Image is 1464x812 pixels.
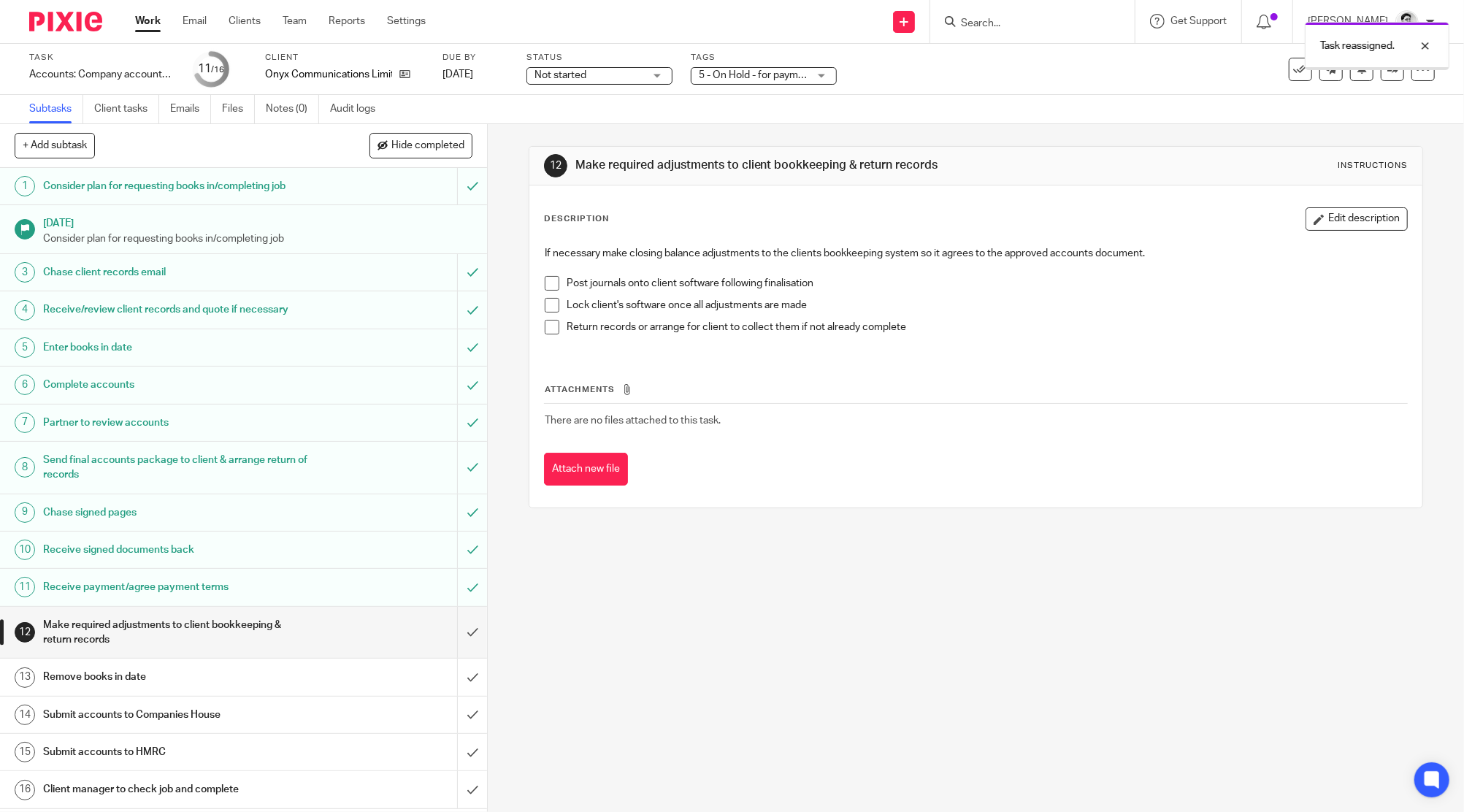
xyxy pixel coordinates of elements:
[43,175,310,197] h1: Consider plan for requesting books in/completing job
[43,741,310,763] h1: Submit accounts to HMRC
[15,577,35,597] div: 11
[387,14,426,28] a: Settings
[442,52,508,64] label: Due by
[1320,39,1395,53] p: Task reassigned.
[534,70,586,80] span: Not started
[283,14,307,28] a: Team
[567,298,1407,313] p: Lock client's software once all adjustments are made
[567,320,1407,334] p: Return records or arrange for client to collect them if not already complete
[43,449,310,486] h1: Send final accounts package to client & arrange return of records
[544,453,628,486] button: Attach new file
[43,614,310,651] h1: Make required adjustments to client bookkeeping & return records
[15,300,35,321] div: 4
[15,667,35,688] div: 13
[15,540,35,560] div: 10
[229,14,261,28] a: Clients
[135,14,161,28] a: Work
[265,67,392,82] p: Onyx Communications Limited
[567,276,1407,291] p: Post journals onto client software following finalisation
[43,231,473,246] p: Consider plan for requesting books in/completing job
[329,14,365,28] a: Reports
[391,140,464,152] span: Hide completed
[43,539,310,561] h1: Receive signed documents back
[15,780,35,800] div: 16
[43,374,310,396] h1: Complete accounts
[183,14,207,28] a: Email
[15,262,35,283] div: 3
[1395,10,1419,34] img: Cam_2025.jpg
[43,666,310,688] h1: Remove books in date
[369,133,472,158] button: Hide completed
[526,52,672,64] label: Status
[15,705,35,725] div: 14
[43,212,473,231] h1: [DATE]
[43,502,310,524] h1: Chase signed pages
[545,246,1407,261] p: If necessary make closing balance adjustments to the clients bookkeeping system so it agrees to t...
[15,413,35,433] div: 7
[43,412,310,434] h1: Partner to review accounts
[43,261,310,283] h1: Chase client records email
[1338,160,1408,172] div: Instructions
[15,622,35,643] div: 12
[442,69,473,80] span: [DATE]
[544,213,609,225] p: Description
[330,95,386,123] a: Audit logs
[1306,207,1408,231] button: Edit description
[43,704,310,726] h1: Submit accounts to Companies House
[198,61,224,77] div: 11
[43,778,310,800] h1: Client manager to check job and complete
[15,176,35,196] div: 1
[170,95,211,123] a: Emails
[15,502,35,523] div: 9
[15,457,35,478] div: 8
[94,95,159,123] a: Client tasks
[544,154,567,177] div: 12
[211,66,224,74] small: /16
[691,52,837,64] label: Tags
[29,67,175,82] div: Accounts: Company accounts and tax return
[15,133,95,158] button: + Add subtask
[15,375,35,395] div: 6
[29,52,175,64] label: Task
[545,386,615,394] span: Attachments
[575,158,1008,173] h1: Make required adjustments to client bookkeeping & return records
[266,95,319,123] a: Notes (0)
[43,576,310,598] h1: Receive payment/agree payment terms
[43,337,310,359] h1: Enter books in date
[222,95,255,123] a: Files
[43,299,310,321] h1: Receive/review client records and quote if necessary
[265,52,424,64] label: Client
[545,415,721,426] span: There are no files attached to this task.
[29,95,83,123] a: Subtasks
[699,70,884,80] span: 5 - On Hold - for payment/client approval
[15,337,35,358] div: 5
[29,12,102,31] img: Pixie
[15,742,35,762] div: 15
